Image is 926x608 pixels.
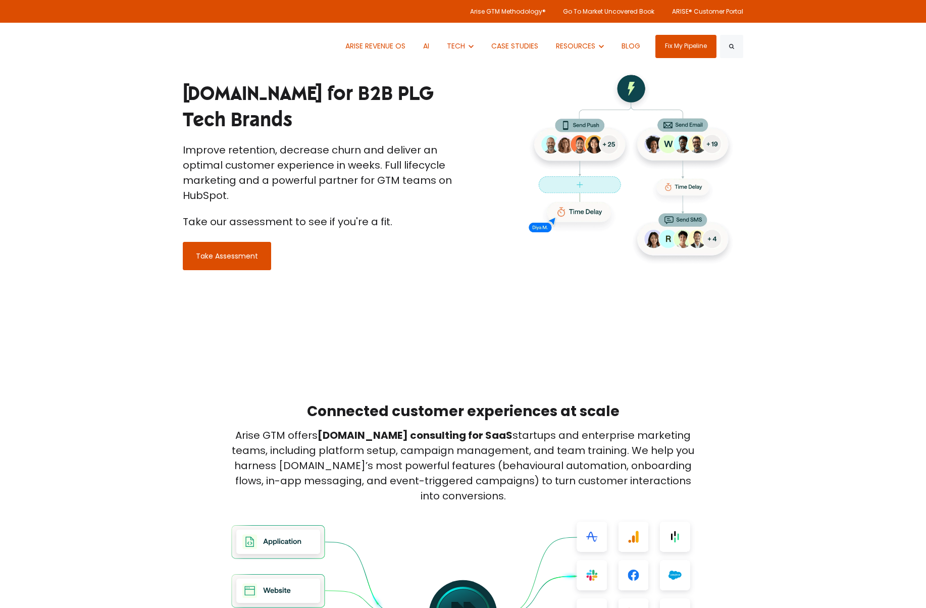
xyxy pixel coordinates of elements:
nav: Desktop navigation [338,23,647,70]
p: Take our assessment to see if you're a fit. [183,214,455,229]
span: TECH [447,41,465,51]
img: ARISE GTM logo (1) white [183,35,203,58]
a: Take Assessment [183,242,271,270]
p: Arise GTM offers startups and enterprise marketing teams, including platform setup, campaign mana... [231,428,695,503]
a: ARISE REVENUE OS [338,23,413,70]
button: Search [720,35,743,58]
a: BLOG [614,23,648,70]
button: Show submenu for RESOURCES RESOURCES [548,23,611,70]
a: Fix My Pipeline [655,35,716,58]
a: CASE STUDIES [484,23,546,70]
span: RESOURCES [556,41,595,51]
a: AI [416,23,437,70]
button: Show submenu for TECH TECH [439,23,481,70]
h1: [DOMAIN_NAME] for B2B PLG Tech Brands [183,81,455,133]
h2: Connected customer experiences at scale [231,402,695,421]
p: Improve retention, decrease churn and deliver an optimal customer experience in weeks. Full lifec... [183,142,455,203]
img: customer io multichannel messgaing [519,73,743,265]
strong: [DOMAIN_NAME] consulting for SaaS [318,428,512,442]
